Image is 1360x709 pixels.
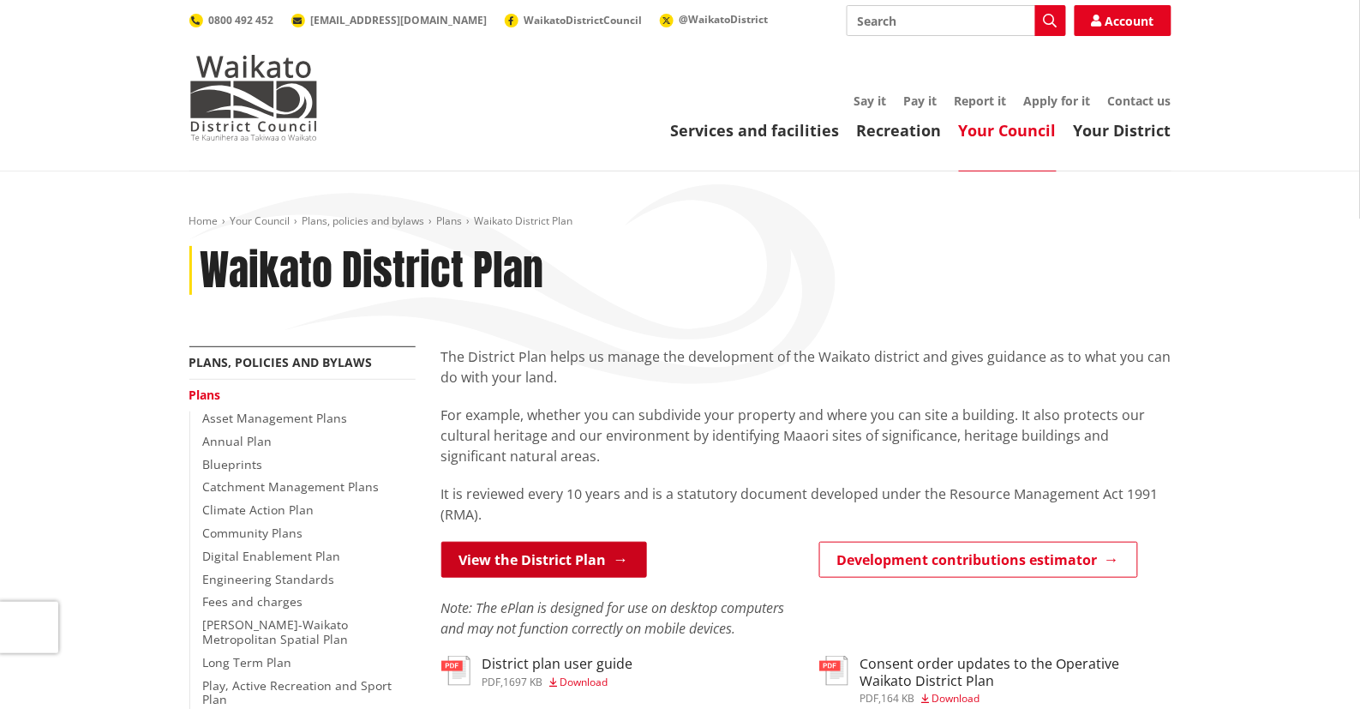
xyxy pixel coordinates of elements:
a: Apply for it [1024,93,1091,109]
a: WaikatoDistrictCouncil [505,13,643,27]
nav: breadcrumb [189,214,1171,229]
a: Your Council [959,120,1057,141]
a: Recreation [857,120,942,141]
span: @WaikatoDistrict [680,12,769,27]
div: , [860,694,1171,704]
a: Fees and charges [203,593,303,610]
a: [EMAIL_ADDRESS][DOMAIN_NAME] [291,13,488,27]
div: , [482,677,633,688]
a: Catchment Management Plans [203,478,380,495]
a: Account [1075,5,1171,36]
a: [PERSON_NAME]-Waikato Metropolitan Spatial Plan [203,616,349,647]
a: Development contributions estimator [819,542,1138,578]
a: Your District [1074,120,1171,141]
span: 1697 KB [504,675,543,689]
a: View the District Plan [441,542,647,578]
p: The District Plan helps us manage the development of the Waikato district and gives guidance as t... [441,346,1171,388]
img: document-pdf.svg [441,656,470,686]
a: Contact us [1108,93,1171,109]
a: Play, Active Recreation and Sport Plan [203,677,392,708]
a: Asset Management Plans [203,410,348,426]
h3: District plan user guide [482,656,633,672]
em: Note: The ePlan is designed for use on desktop computers and may not function correctly on mobile... [441,598,785,638]
span: 164 KB [882,691,915,706]
p: It is reviewed every 10 years and is a statutory document developed under the Resource Management... [441,484,1171,525]
a: 0800 492 452 [189,13,274,27]
span: Download [932,691,980,706]
p: For example, whether you can subdivide your property and where you can site a building. It also p... [441,405,1171,466]
a: Plans, policies and bylaws [189,354,373,370]
a: Say it [854,93,887,109]
span: WaikatoDistrictCouncil [524,13,643,27]
a: Pay it [904,93,938,109]
span: Waikato District Plan [475,213,573,228]
a: Engineering Standards [203,571,335,587]
a: District plan user guide pdf,1697 KB Download [441,656,633,687]
img: document-pdf.svg [819,656,848,686]
a: @WaikatoDistrict [660,12,769,27]
a: Plans, policies and bylaws [303,213,425,228]
input: Search input [847,5,1066,36]
a: Consent order updates to the Operative Waikato District Plan pdf,164 KB Download [819,656,1171,703]
iframe: Messenger Launcher [1281,637,1343,699]
a: Community Plans [203,525,303,541]
a: Plans [189,387,221,403]
span: pdf [860,691,879,706]
a: Annual Plan [203,433,273,449]
a: Your Council [231,213,291,228]
a: Services and facilities [671,120,840,141]
span: Download [560,675,608,689]
a: Climate Action Plan [203,502,315,518]
a: Report it [955,93,1007,109]
h3: Consent order updates to the Operative Waikato District Plan [860,656,1171,688]
img: Waikato District Council - Te Kaunihera aa Takiwaa o Waikato [189,55,318,141]
a: Plans [437,213,463,228]
a: Long Term Plan [203,654,292,670]
a: Home [189,213,219,228]
a: Blueprints [203,456,263,472]
a: Digital Enablement Plan [203,548,341,564]
h1: Waikato District Plan [201,246,544,296]
span: [EMAIL_ADDRESS][DOMAIN_NAME] [311,13,488,27]
span: pdf [482,675,501,689]
span: 0800 492 452 [209,13,274,27]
